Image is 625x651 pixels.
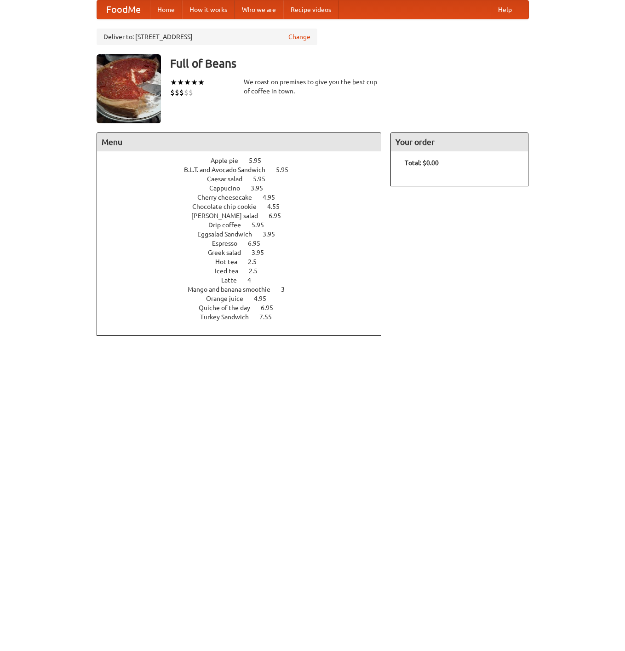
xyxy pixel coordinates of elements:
a: Help [491,0,519,19]
a: Eggsalad Sandwich 3.95 [197,230,292,238]
h3: Full of Beans [170,54,529,73]
a: B.L.T. and Avocado Sandwich 5.95 [184,166,305,173]
li: $ [170,87,175,98]
span: [PERSON_NAME] salad [191,212,267,219]
span: 4.55 [267,203,289,210]
span: Hot tea [215,258,247,265]
a: Mango and banana smoothie 3 [188,286,302,293]
span: 5.95 [276,166,298,173]
span: 3 [281,286,294,293]
span: Cherry cheesecake [197,194,261,201]
span: Apple pie [211,157,247,164]
a: Hot tea 2.5 [215,258,274,265]
h4: Menu [97,133,381,151]
a: Chocolate chip cookie 4.55 [192,203,297,210]
li: $ [179,87,184,98]
a: How it works [182,0,235,19]
span: Chocolate chip cookie [192,203,266,210]
li: $ [184,87,189,98]
a: Cherry cheesecake 4.95 [197,194,292,201]
span: 3.95 [263,230,284,238]
span: 5.95 [252,221,273,229]
span: 3.95 [252,249,273,256]
span: Quiche of the day [199,304,259,311]
span: Greek salad [208,249,250,256]
span: Eggsalad Sandwich [197,230,261,238]
span: 2.5 [248,258,266,265]
span: Latte [221,277,246,284]
span: Mango and banana smoothie [188,286,280,293]
a: Cappucino 3.95 [209,184,280,192]
a: Turkey Sandwich 7.55 [200,313,289,321]
a: Iced tea 2.5 [215,267,275,275]
a: Apple pie 5.95 [211,157,278,164]
li: ★ [184,77,191,87]
li: ★ [170,77,177,87]
span: 5.95 [249,157,270,164]
span: 4 [247,277,260,284]
span: 7.55 [259,313,281,321]
li: ★ [198,77,205,87]
h4: Your order [391,133,528,151]
span: 4.95 [263,194,284,201]
span: 3.95 [251,184,272,192]
li: ★ [191,77,198,87]
a: Change [288,32,310,41]
span: Espresso [212,240,247,247]
span: 2.5 [249,267,267,275]
a: Orange juice 4.95 [206,295,283,302]
span: Iced tea [215,267,247,275]
span: 4.95 [254,295,275,302]
a: Caesar salad 5.95 [207,175,282,183]
a: Espresso 6.95 [212,240,277,247]
a: [PERSON_NAME] salad 6.95 [191,212,298,219]
a: Drip coffee 5.95 [208,221,281,229]
span: 6.95 [261,304,282,311]
li: $ [189,87,193,98]
span: Turkey Sandwich [200,313,258,321]
a: Latte 4 [221,277,268,284]
a: Home [150,0,182,19]
img: angular.jpg [97,54,161,123]
li: ★ [177,77,184,87]
span: 6.95 [248,240,269,247]
span: Drip coffee [208,221,250,229]
span: 6.95 [269,212,290,219]
span: Orange juice [206,295,252,302]
a: Greek salad 3.95 [208,249,281,256]
li: $ [175,87,179,98]
a: FoodMe [97,0,150,19]
b: Total: $0.00 [405,159,439,167]
div: We roast on premises to give you the best cup of coffee in town. [244,77,382,96]
a: Recipe videos [283,0,338,19]
span: 5.95 [253,175,275,183]
span: B.L.T. and Avocado Sandwich [184,166,275,173]
a: Who we are [235,0,283,19]
div: Deliver to: [STREET_ADDRESS] [97,29,317,45]
span: Cappucino [209,184,249,192]
a: Quiche of the day 6.95 [199,304,290,311]
span: Caesar salad [207,175,252,183]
